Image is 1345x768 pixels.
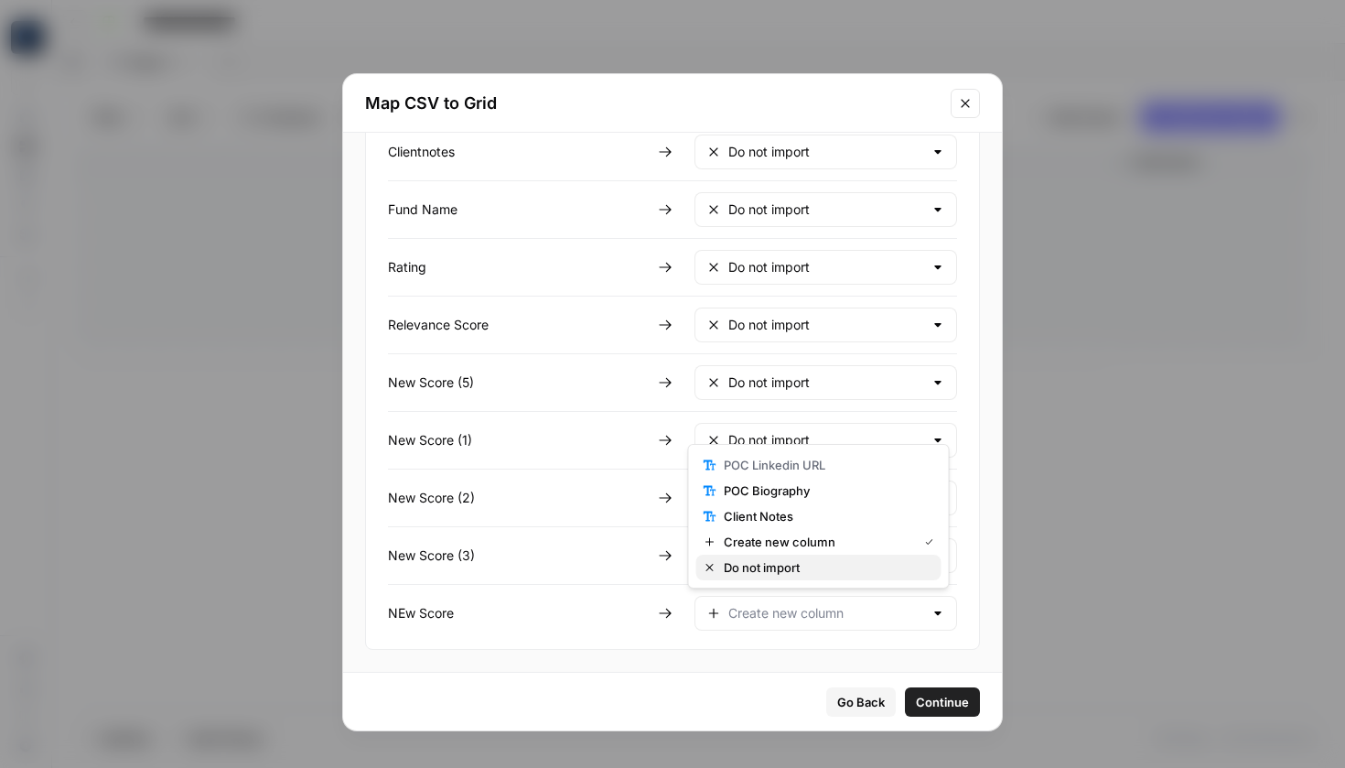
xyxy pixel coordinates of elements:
[916,693,969,711] span: Continue
[388,373,651,392] div: New Score (5)
[728,431,923,449] input: Do not import
[724,533,910,551] span: Create new column
[388,143,651,161] div: Clientnotes
[388,258,651,276] div: Rating
[728,143,923,161] input: Do not import
[728,604,923,622] input: Create new column
[388,200,651,219] div: Fund Name
[728,200,923,219] input: Do not import
[388,604,651,622] div: NEw Score
[905,687,980,717] button: Continue
[728,373,923,392] input: Do not import
[951,89,980,118] button: Close modal
[365,91,940,116] h2: Map CSV to Grid
[724,507,927,525] span: Client Notes
[388,431,651,449] div: New Score (1)
[724,481,927,500] span: POC Biography
[728,258,923,276] input: Do not import
[724,456,927,474] span: POC Linkedin URL
[724,558,927,577] span: Do not import
[826,687,896,717] button: Go Back
[388,546,651,565] div: New Score (3)
[388,489,651,507] div: New Score (2)
[388,316,651,334] div: Relevance Score
[837,693,885,711] span: Go Back
[728,316,923,334] input: Do not import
